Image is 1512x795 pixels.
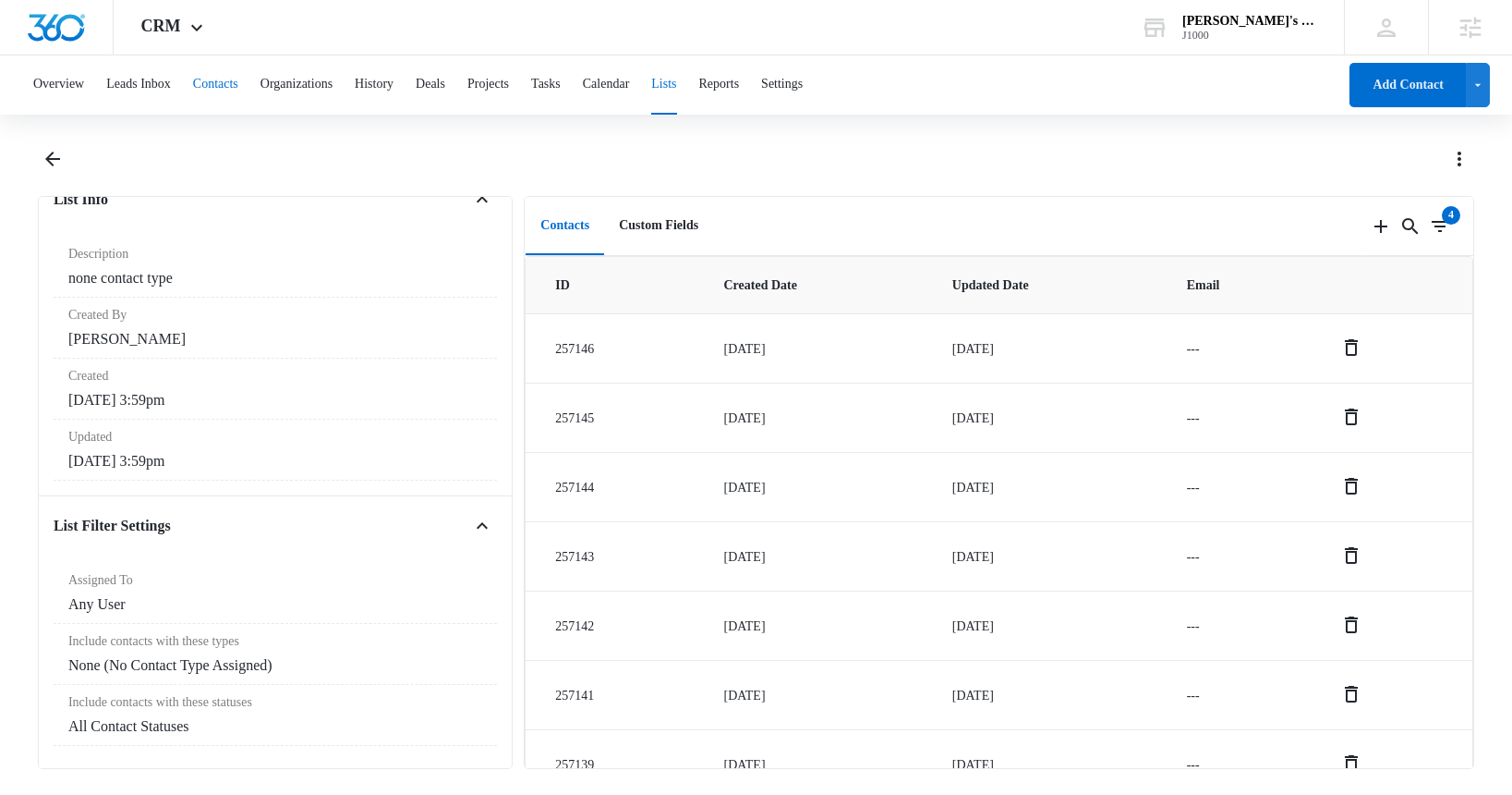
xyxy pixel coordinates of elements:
[1425,212,1455,241] button: Filters
[54,624,497,685] div: Include contacts with these typesNone (No Contact Type Assigned)
[651,55,676,115] button: Lists
[952,409,1143,428] div: [DATE]
[54,237,497,298] div: Descriptionnone contact type
[526,198,604,255] button: Contacts
[54,189,108,211] h4: List Info
[723,547,907,567] div: [DATE]
[68,305,482,324] dt: Created By
[68,654,482,677] dd: None (No Contact Type Assigned)
[555,275,679,295] span: ID
[54,359,497,420] div: Created[DATE] 3:59pm
[1337,402,1366,432] button: Remove
[555,478,679,497] div: 257144
[68,593,482,616] dd: Any User
[54,298,497,359] div: Created By[PERSON_NAME]
[1165,313,1315,383] td: ---
[761,55,803,115] button: Settings
[555,617,679,636] div: 257142
[416,55,445,115] button: Deals
[723,617,907,636] div: [DATE]
[38,144,67,174] button: Back
[531,55,561,115] button: Tasks
[952,617,1143,636] div: [DATE]
[68,328,482,350] dd: [PERSON_NAME]
[68,267,482,289] dd: none contact type
[68,631,482,651] dt: Include contacts with these types
[68,427,482,446] dt: Updated
[54,420,497,481] div: Updated[DATE] 3:59pm
[723,686,907,705] div: [DATE]
[604,198,713,255] button: Custom Fields
[68,389,482,411] dd: [DATE] 3:59pm
[193,55,238,115] button: Contacts
[723,755,907,775] div: [DATE]
[1182,29,1317,42] div: account id
[723,275,907,295] span: Created Date
[952,547,1143,567] div: [DATE]
[952,275,1143,295] span: Updated Date
[1165,660,1315,729] td: ---
[952,339,1143,359] div: [DATE]
[1337,541,1366,570] button: Remove
[1337,679,1366,709] button: Remove
[555,409,679,428] div: 257145
[583,55,630,115] button: Calendar
[1165,521,1315,591] td: ---
[952,755,1143,775] div: [DATE]
[68,450,482,472] dd: [DATE] 3:59pm
[467,511,497,541] button: Close
[68,244,482,263] dt: Description
[1337,471,1366,501] button: Remove
[1337,610,1366,640] button: Remove
[68,366,482,385] dt: Created
[68,715,482,738] dd: All Contact Statuses
[555,339,679,359] div: 257146
[1349,63,1466,107] button: Add Contact
[54,563,497,624] div: Assigned ToAny User
[723,409,907,428] div: [DATE]
[699,55,740,115] button: Reports
[1396,212,1425,241] button: Search...
[1366,212,1396,241] button: Add
[555,686,679,705] div: 257141
[467,185,497,214] button: Close
[1182,14,1317,29] div: account name
[723,339,907,359] div: [DATE]
[1165,591,1315,660] td: ---
[54,515,171,537] h4: List Filter Settings
[54,685,497,746] div: Include contacts with these statusesAll Contact Statuses
[355,55,393,115] button: History
[555,547,679,567] div: 257143
[555,755,679,775] div: 257139
[1165,383,1315,452] td: ---
[467,55,509,115] button: Projects
[723,478,907,497] div: [DATE]
[1337,749,1366,778] button: Remove
[1445,144,1474,174] button: Actions
[106,55,171,115] button: Leads Inbox
[68,570,482,590] dt: Assigned To
[1442,206,1460,225] div: 4 items
[1165,452,1315,521] td: ---
[68,692,482,712] dt: Include contacts with these statuses
[1187,275,1293,295] span: Email
[33,55,84,115] button: Overview
[952,686,1143,705] div: [DATE]
[1337,333,1366,362] button: Remove
[260,55,333,115] button: Organizations
[952,478,1143,497] div: [DATE]
[141,17,181,36] span: CRM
